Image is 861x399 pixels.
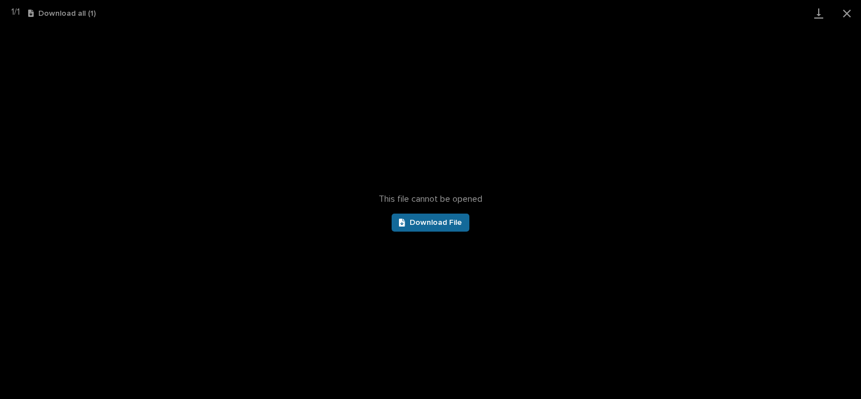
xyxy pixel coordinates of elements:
button: Download all (1) [28,10,96,17]
span: This file cannot be opened [379,194,482,205]
span: 1 [11,7,14,16]
a: Download File [392,214,469,232]
span: 1 [17,7,20,16]
span: Download File [410,219,462,227]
